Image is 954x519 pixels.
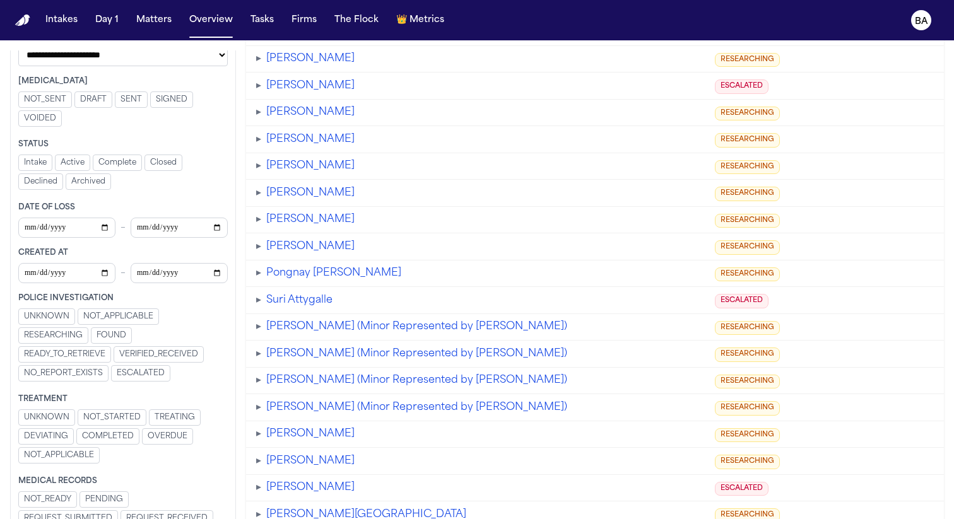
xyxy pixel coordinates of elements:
[150,158,177,168] span: Closed
[256,212,261,227] button: Expand tasks
[83,412,141,423] span: NOT_STARTED
[286,9,322,32] a: Firms
[256,134,261,144] span: ▸
[79,491,129,508] button: PENDING
[266,453,355,469] button: [PERSON_NAME]
[18,346,111,363] button: READY_TO_RETRIEVE
[266,105,355,120] button: [PERSON_NAME]
[256,402,261,412] span: ▸
[24,450,94,460] span: NOT_APPLICABLE
[266,158,355,173] button: [PERSON_NAME]
[184,9,238,32] button: Overview
[40,9,83,32] button: Intakes
[256,373,261,388] button: Expand tasks
[715,294,768,308] span: ESCALATED
[256,51,261,66] button: Expand tasks
[715,321,780,335] span: RESEARCHING
[266,185,355,201] button: [PERSON_NAME]
[83,312,153,322] span: NOT_APPLICABLE
[715,53,780,67] span: RESEARCHING
[131,9,177,32] a: Matters
[256,239,261,254] button: Expand tasks
[266,265,401,281] button: Pongnay [PERSON_NAME]
[256,161,261,171] span: ▸
[24,412,69,423] span: UNKNOWN
[256,105,261,120] button: Expand tasks
[256,319,261,334] button: Expand tasks
[117,368,165,378] span: ESCALATED
[85,494,123,504] span: PENDING
[121,265,126,281] span: –
[256,214,261,225] span: ▸
[66,173,111,190] button: Archived
[61,158,85,168] span: Active
[715,79,768,94] span: ESCALATED
[256,322,261,332] span: ▸
[18,428,74,445] button: DEVIATING
[24,494,71,504] span: NOT_READY
[18,365,109,382] button: NO_REPORT_EXISTS
[18,91,72,108] button: NOT_SENT
[256,293,261,308] button: Expand tasks
[715,455,780,469] span: RESEARCHING
[15,15,30,26] a: Home
[18,248,228,258] div: Created At
[18,44,228,66] select: Managing paralegal
[119,349,198,359] span: VERIFIED_RECEIVED
[18,394,228,404] div: Treatment
[256,480,261,495] button: Expand tasks
[18,491,77,508] button: NOT_READY
[24,114,56,124] span: VOIDED
[18,110,62,127] button: VOIDED
[149,409,201,426] button: TREATING
[18,293,228,303] div: Police Investigation
[715,347,780,362] span: RESEARCHING
[121,220,126,235] span: –
[91,327,132,344] button: FOUND
[256,346,261,361] button: Expand tasks
[256,78,261,93] button: Expand tasks
[715,375,780,389] span: RESEARCHING
[266,132,355,147] button: [PERSON_NAME]
[256,265,261,281] button: Expand tasks
[142,428,193,445] button: OVERDUE
[24,312,69,322] span: UNKNOWN
[266,293,333,308] button: Suri Attygalle
[256,349,261,359] span: ▸
[256,426,261,441] button: Expand tasks
[90,9,124,32] a: Day 1
[266,78,355,93] button: [PERSON_NAME]
[256,158,261,173] button: Expand tasks
[144,155,182,171] button: Closed
[266,480,355,495] button: [PERSON_NAME]
[256,429,261,439] span: ▸
[18,155,52,171] button: Intake
[245,9,279,32] button: Tasks
[266,51,355,66] button: [PERSON_NAME]
[111,365,170,382] button: ESCALATED
[18,76,228,86] div: [MEDICAL_DATA]
[256,81,261,91] span: ▸
[24,368,103,378] span: NO_REPORT_EXISTS
[266,319,567,334] button: [PERSON_NAME] (Minor Represented by [PERSON_NAME])
[71,177,105,187] span: Archived
[74,91,112,108] button: DRAFT
[715,428,780,443] span: RESEARCHING
[266,212,355,227] button: [PERSON_NAME]
[156,95,187,105] span: SIGNED
[98,158,136,168] span: Complete
[256,242,261,252] span: ▸
[78,409,146,426] button: NOT_STARTED
[256,295,261,305] span: ▸
[115,91,148,108] button: SENT
[715,267,780,282] span: RESEARCHING
[150,91,193,108] button: SIGNED
[24,431,68,441] span: DEVIATING
[24,177,57,187] span: Declined
[329,9,384,32] button: The Flock
[266,239,355,254] button: [PERSON_NAME]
